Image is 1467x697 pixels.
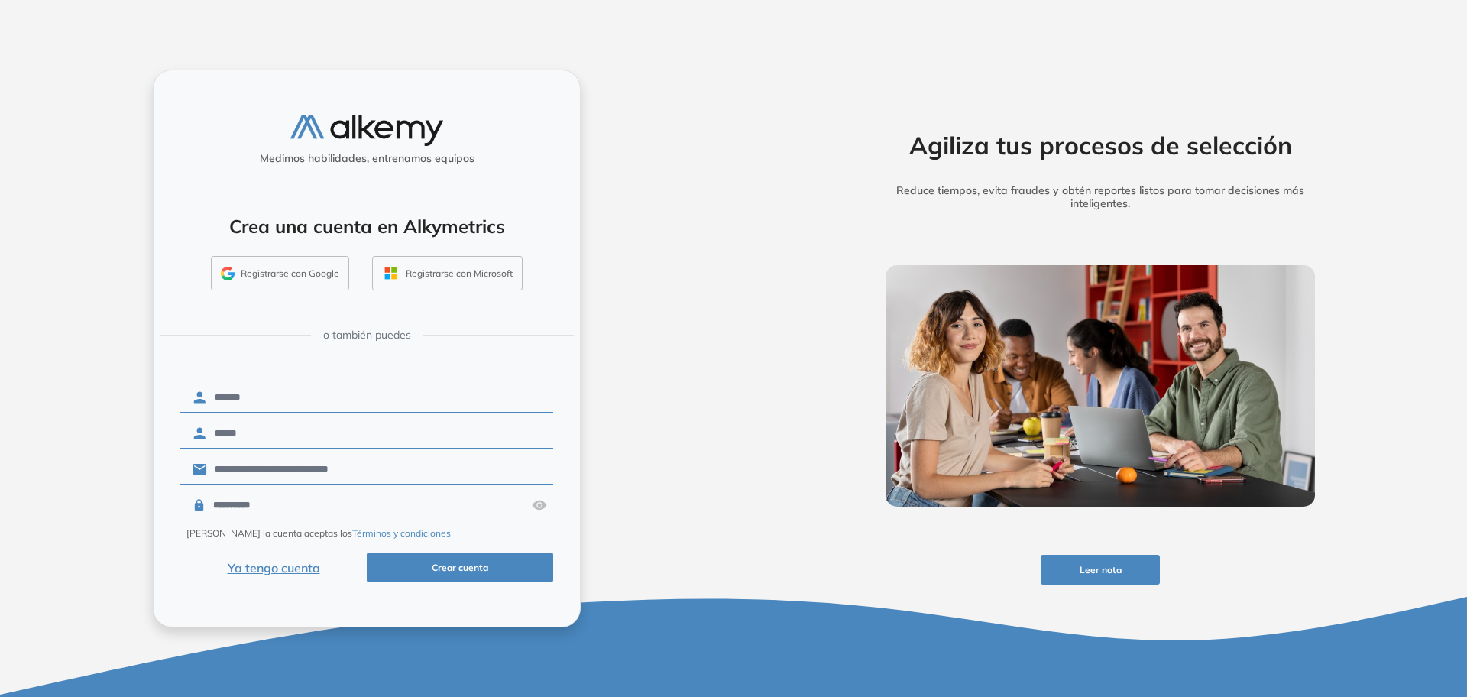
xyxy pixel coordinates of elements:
[352,527,451,540] button: Términos y condiciones
[160,152,574,165] h5: Medimos habilidades, entrenamos equipos
[862,184,1339,210] h5: Reduce tiempos, evita fraudes y obtén reportes listos para tomar decisiones más inteligentes.
[367,553,553,582] button: Crear cuenta
[1391,624,1467,697] iframe: Chat Widget
[323,327,411,343] span: o también puedes
[173,216,560,238] h4: Crea una cuenta en Alkymetrics
[1041,555,1160,585] button: Leer nota
[290,115,443,146] img: logo-alkemy
[180,553,367,582] button: Ya tengo cuenta
[186,527,451,540] span: [PERSON_NAME] la cuenta aceptas los
[372,256,523,291] button: Registrarse con Microsoft
[532,491,547,520] img: asd
[221,267,235,280] img: GMAIL_ICON
[211,256,349,291] button: Registrarse con Google
[382,264,400,282] img: OUTLOOK_ICON
[1391,624,1467,697] div: Widget de chat
[886,265,1315,507] img: img-more-info
[862,131,1339,160] h2: Agiliza tus procesos de selección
